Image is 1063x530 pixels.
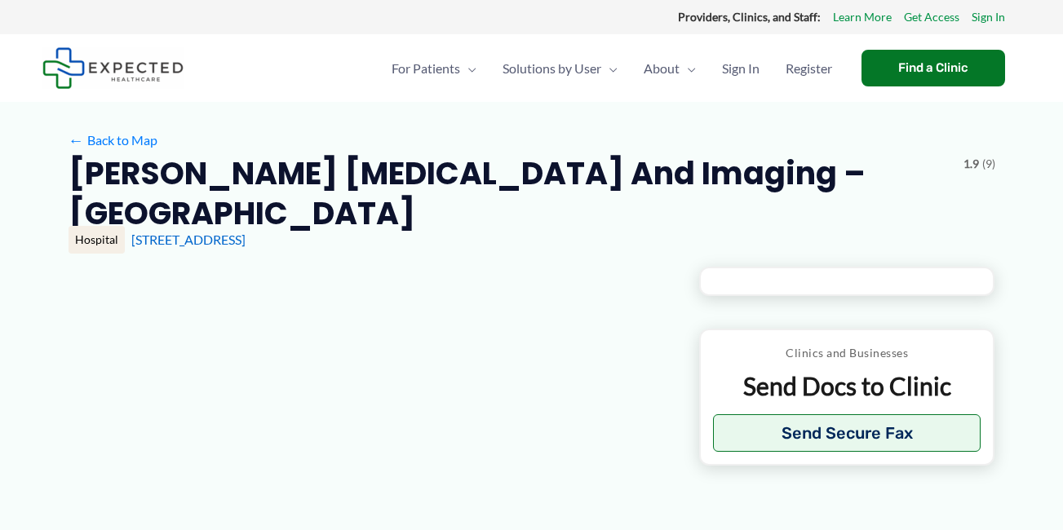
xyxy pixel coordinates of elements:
[773,40,845,97] a: Register
[833,7,892,28] a: Learn More
[489,40,631,97] a: Solutions by UserMenu Toggle
[460,40,476,97] span: Menu Toggle
[69,132,84,148] span: ←
[713,414,981,452] button: Send Secure Fax
[861,50,1005,86] a: Find a Clinic
[963,153,979,174] span: 1.9
[503,40,601,97] span: Solutions by User
[69,153,950,234] h2: [PERSON_NAME] [MEDICAL_DATA] and Imaging – [GEOGRAPHIC_DATA]
[904,7,959,28] a: Get Access
[42,47,184,89] img: Expected Healthcare Logo - side, dark font, small
[713,370,981,402] p: Send Docs to Clinic
[379,40,845,97] nav: Primary Site Navigation
[601,40,618,97] span: Menu Toggle
[982,153,995,174] span: (9)
[678,10,821,24] strong: Providers, Clinics, and Staff:
[379,40,489,97] a: For PatientsMenu Toggle
[644,40,680,97] span: About
[722,40,760,97] span: Sign In
[680,40,696,97] span: Menu Toggle
[713,342,981,364] p: Clinics and Businesses
[786,40,832,97] span: Register
[631,40,709,97] a: AboutMenu Toggle
[69,128,157,152] a: ←Back to Map
[131,232,246,247] a: [STREET_ADDRESS]
[709,40,773,97] a: Sign In
[972,7,1005,28] a: Sign In
[392,40,460,97] span: For Patients
[69,226,125,254] div: Hospital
